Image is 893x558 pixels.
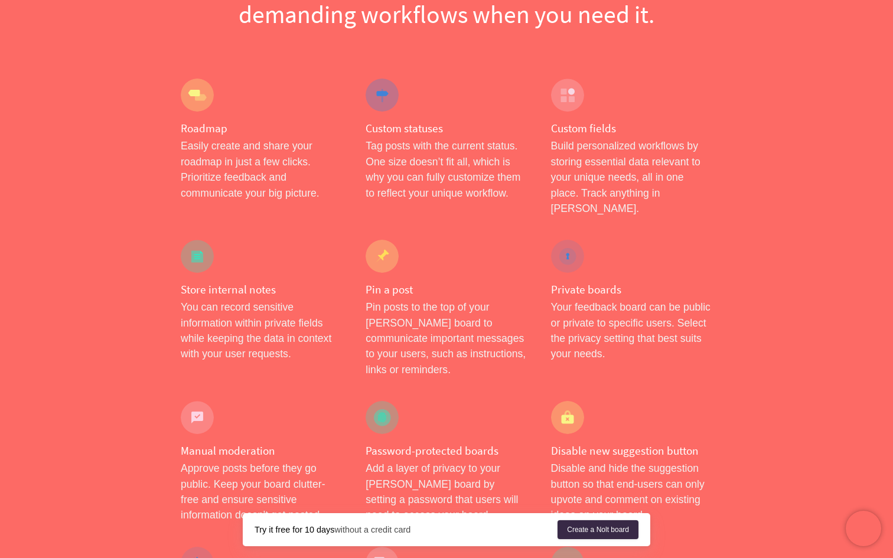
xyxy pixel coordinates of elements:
[181,443,342,458] h4: Manual moderation
[551,443,712,458] h4: Disable new suggestion button
[366,299,527,377] p: Pin posts to the top of your [PERSON_NAME] board to communicate important messages to your users,...
[181,282,342,297] h4: Store internal notes
[366,282,527,297] h4: Pin a post
[551,138,712,216] p: Build personalized workflows by storing essential data relevant to your unique needs, all in one ...
[846,511,881,546] iframe: Chatra live chat
[558,520,638,539] a: Create a Nolt board
[366,461,527,523] p: Add a layer of privacy to your [PERSON_NAME] board by setting a password that users will need to ...
[255,525,334,534] strong: Try it free for 10 days
[551,299,712,362] p: Your feedback board can be public or private to specific users. Select the privacy setting that b...
[181,138,342,201] p: Easily create and share your roadmap in just a few clicks. Prioritize feedback and communicate yo...
[551,461,712,523] p: Disable and hide the suggestion button so that end-users can only upvote and comment on existing ...
[366,443,527,458] h4: Password-protected boards
[551,282,712,297] h4: Private boards
[181,121,342,136] h4: Roadmap
[366,138,527,201] p: Tag posts with the current status. One size doesn’t fit all, which is why you can fully customize...
[551,121,712,136] h4: Custom fields
[181,299,342,362] p: You can record sensitive information within private fields while keeping the data in context with...
[181,461,342,523] p: Approve posts before they go public. Keep your board clutter-free and ensure sensitive informatio...
[255,524,558,536] div: without a credit card
[366,121,527,136] h4: Custom statuses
